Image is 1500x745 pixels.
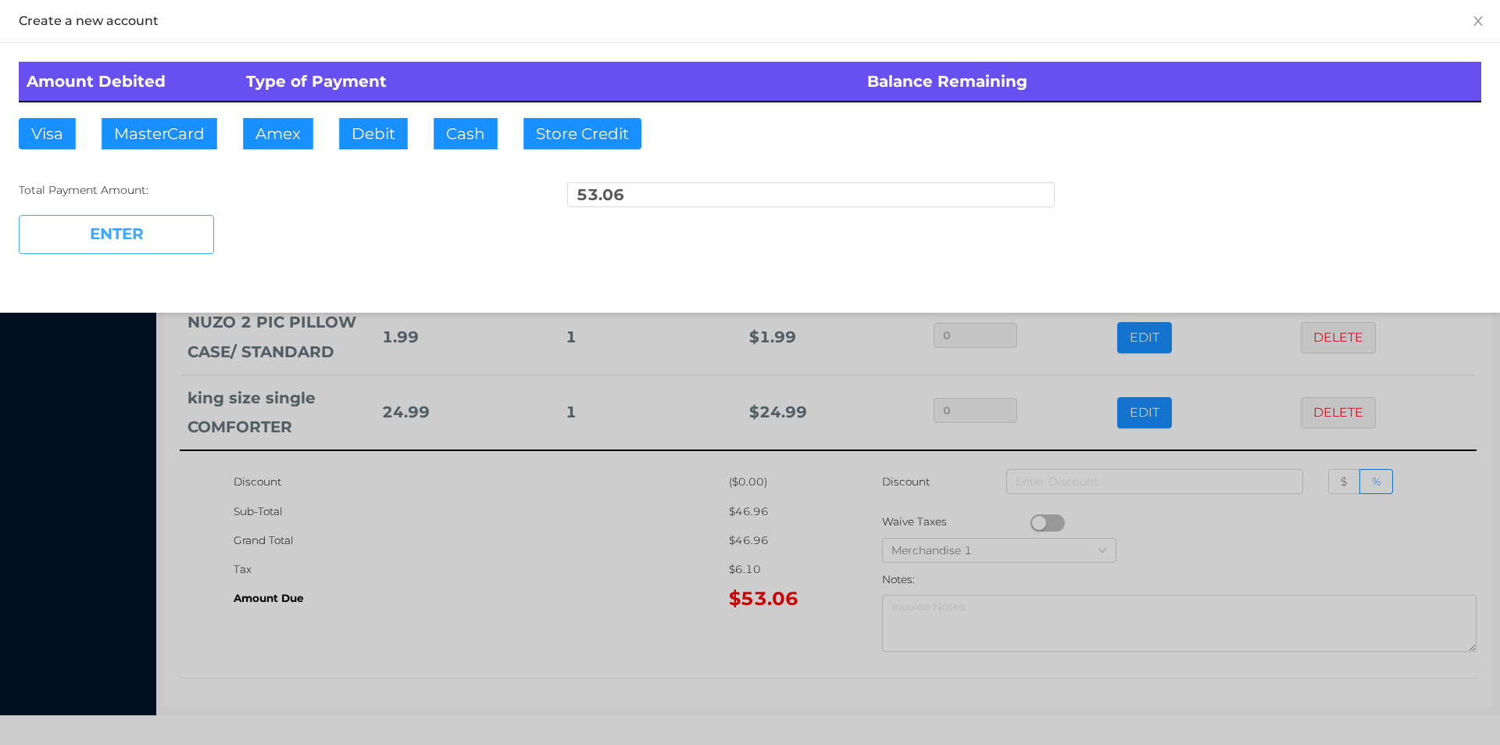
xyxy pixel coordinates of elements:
button: MasterCard [102,118,217,149]
th: Balance Remaining [859,62,1481,102]
i: icon: close [1472,15,1484,27]
button: Debit [339,118,408,149]
button: Amex [243,118,313,149]
button: ENTER [19,215,214,254]
div: Create a new account [19,13,1481,30]
button: Cash [434,118,498,149]
button: Visa [19,118,76,149]
th: Amount Debited [19,62,238,102]
div: Total Payment Amount: [19,182,506,199]
button: Store Credit [523,118,641,149]
th: Type of Payment [238,62,860,102]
